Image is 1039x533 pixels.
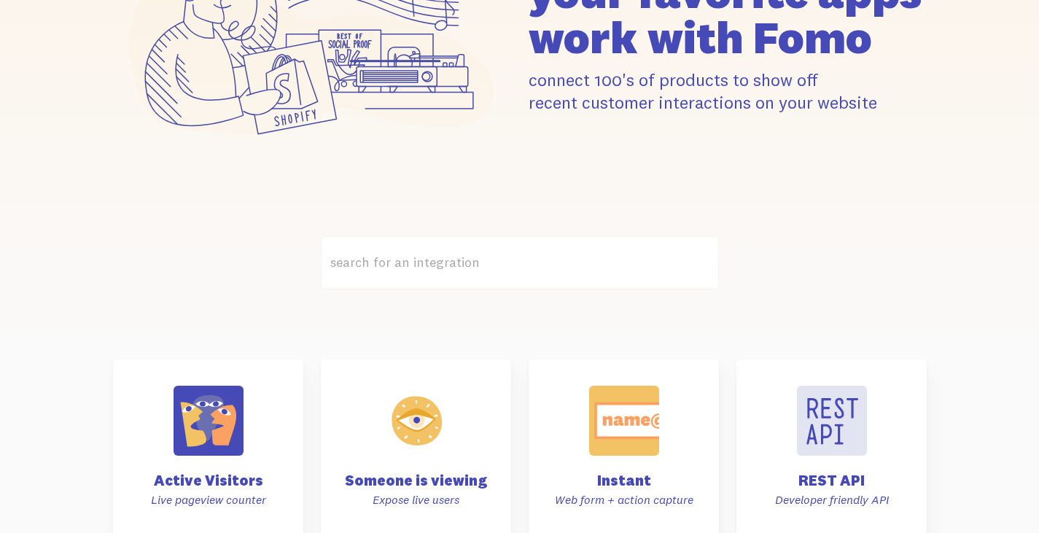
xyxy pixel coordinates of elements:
[546,492,701,507] p: Web form + action capture
[546,473,701,488] h4: Instant
[131,473,286,488] h4: Active Visitors
[754,492,909,507] p: Developer friendly API
[529,69,927,114] p: connect 100's of products to show off recent customer interactions on your website
[338,473,494,488] h4: Someone is viewing
[338,492,494,507] p: Expose live users
[754,473,909,488] h4: REST API
[131,492,286,507] p: Live pageview counter
[321,236,719,289] label: search for an integration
